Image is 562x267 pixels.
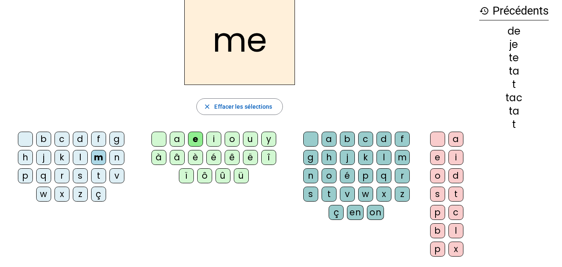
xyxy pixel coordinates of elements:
[340,168,355,183] div: é
[448,132,463,147] div: a
[54,132,69,147] div: c
[395,150,410,165] div: m
[225,150,240,165] div: ê
[367,205,384,220] div: on
[340,187,355,202] div: v
[479,26,549,36] div: de
[303,168,318,183] div: n
[18,150,33,165] div: h
[448,242,463,257] div: x
[243,150,258,165] div: ë
[170,150,185,165] div: â
[479,80,549,90] div: t
[479,93,549,103] div: tac
[109,150,124,165] div: n
[430,187,445,202] div: s
[430,168,445,183] div: o
[197,168,212,183] div: ô
[358,132,373,147] div: c
[448,205,463,220] div: c
[340,150,355,165] div: j
[18,168,33,183] div: p
[395,132,410,147] div: f
[188,150,203,165] div: è
[109,132,124,147] div: g
[448,223,463,238] div: l
[36,132,51,147] div: b
[261,150,276,165] div: î
[395,168,410,183] div: r
[109,168,124,183] div: v
[430,223,445,238] div: b
[430,150,445,165] div: e
[234,168,249,183] div: ü
[322,150,337,165] div: h
[303,187,318,202] div: s
[179,168,194,183] div: ï
[73,132,88,147] div: d
[303,150,318,165] div: g
[188,132,203,147] div: e
[36,168,51,183] div: q
[479,106,549,116] div: ta
[479,53,549,63] div: te
[448,168,463,183] div: d
[358,168,373,183] div: p
[73,168,88,183] div: s
[479,40,549,50] div: je
[322,187,337,202] div: t
[340,132,355,147] div: b
[54,168,69,183] div: r
[225,132,240,147] div: o
[376,187,391,202] div: x
[214,102,272,112] span: Effacer les sélections
[91,150,106,165] div: m
[91,132,106,147] div: f
[196,98,282,115] button: Effacer les sélections
[479,6,489,16] mat-icon: history
[376,150,391,165] div: l
[322,168,337,183] div: o
[448,150,463,165] div: i
[36,150,51,165] div: j
[151,150,166,165] div: à
[430,205,445,220] div: p
[479,2,549,20] h3: Précédents
[73,187,88,202] div: z
[54,187,69,202] div: x
[36,187,51,202] div: w
[329,205,344,220] div: ç
[73,150,88,165] div: l
[261,132,276,147] div: y
[479,66,549,76] div: ta
[54,150,69,165] div: k
[206,132,221,147] div: i
[376,168,391,183] div: q
[203,103,211,110] mat-icon: close
[430,242,445,257] div: p
[322,132,337,147] div: a
[376,132,391,147] div: d
[215,168,230,183] div: û
[347,205,364,220] div: en
[170,132,185,147] div: a
[358,150,373,165] div: k
[479,120,549,130] div: t
[91,168,106,183] div: t
[91,187,106,202] div: ç
[206,150,221,165] div: é
[243,132,258,147] div: u
[448,187,463,202] div: t
[395,187,410,202] div: z
[358,187,373,202] div: w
